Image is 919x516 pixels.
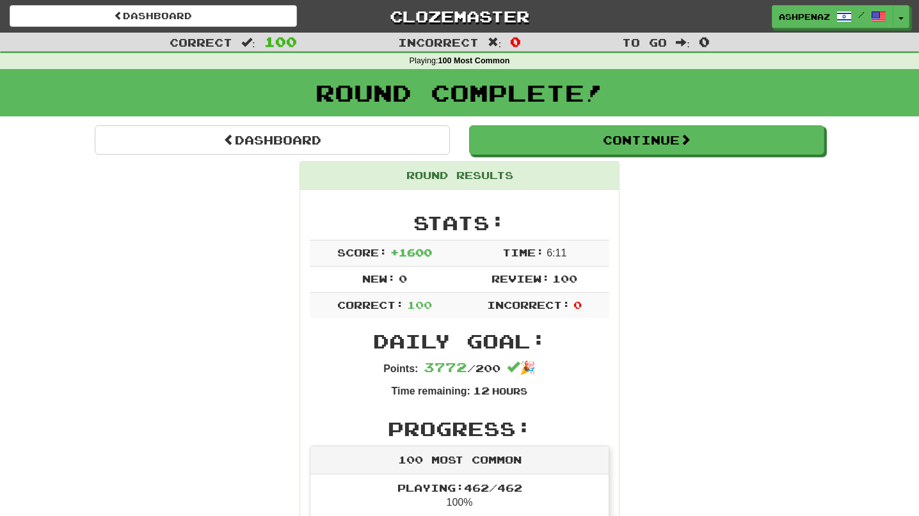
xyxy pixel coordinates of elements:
span: Correct [170,36,232,49]
span: 0 [399,272,407,285]
span: Time: [502,246,544,258]
strong: 100 Most Common [438,56,509,65]
span: Correct: [337,299,404,311]
a: Ashpenaz / [772,5,893,28]
span: 100 [264,34,297,49]
span: 100 [407,299,432,311]
span: : [241,37,255,48]
small: Hours [492,386,527,396]
span: Score: [337,246,387,258]
span: New: [362,272,396,285]
div: Round Results [300,162,619,190]
span: 0 [573,299,582,311]
span: 3772 [424,359,467,375]
span: : [676,37,690,48]
span: Playing: 462 / 462 [397,481,522,494]
a: Dashboard [10,5,297,27]
span: + 1600 [390,246,432,258]
span: 0 [699,34,710,49]
h2: Progress: [310,418,609,439]
strong: Points: [383,363,418,374]
button: Continue [469,125,824,155]
span: 0 [510,34,521,49]
span: Incorrect [398,36,479,49]
div: 100 Most Common [310,446,609,474]
h2: Daily Goal: [310,331,609,352]
span: : [488,37,502,48]
span: To go [622,36,667,49]
span: Incorrect: [487,299,570,311]
h1: Round Complete! [4,80,915,106]
h2: Stats: [310,212,609,233]
span: 🎉 [507,361,536,375]
a: Dashboard [95,125,450,155]
span: / [858,10,865,19]
strong: Time remaining: [392,386,470,396]
span: / 200 [424,362,500,374]
span: Review: [491,272,550,285]
span: Ashpenaz [779,11,830,22]
span: 6 : 11 [547,247,566,258]
a: Clozemaster [316,5,603,27]
span: 100 [552,272,577,285]
span: 12 [473,384,490,396]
